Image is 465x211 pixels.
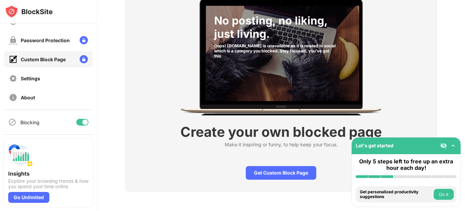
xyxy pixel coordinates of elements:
div: Go Unlimited [8,192,49,203]
img: eye-not-visible.svg [440,142,447,149]
div: Make it inspiring or funny, to help keep your focus. [225,142,338,150]
div: No posting, no liking, just living. [214,14,338,40]
img: about-off.svg [9,93,17,102]
img: settings-off.svg [9,74,17,83]
img: blocking-icon.svg [8,118,16,126]
div: Get Custom Block Page [246,166,316,180]
div: Let's get started [356,143,394,148]
img: lock-menu.svg [80,36,88,44]
button: Do it [434,189,454,200]
div: Oops! [DOMAIN_NAME] is unavailable as it is related to social which is a category you blocked. St... [214,43,338,59]
img: push-insights.svg [8,143,33,167]
img: customize-block-page-on.svg [9,55,17,64]
img: lock-menu.svg [80,55,88,63]
div: Password Protection [21,37,70,43]
div: Explore your browsing trends & how you spend your time online [8,178,89,189]
div: Insights [8,170,89,177]
div: Only 5 steps left to free up an extra hour each day! [356,158,456,171]
div: Custom Block Page [21,56,66,62]
div: Create your own blocked page [180,124,382,140]
img: password-protection-off.svg [9,36,17,45]
div: Blocking [20,119,39,125]
div: Get personalized productivity suggestions [360,190,432,199]
div: Settings [21,76,40,81]
img: category-socialNetworksAndOnlineCommunities-001.jpg [206,6,359,101]
img: logo-blocksite.svg [5,5,53,18]
div: About [21,95,35,100]
img: omni-setup-toggle.svg [450,142,456,149]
